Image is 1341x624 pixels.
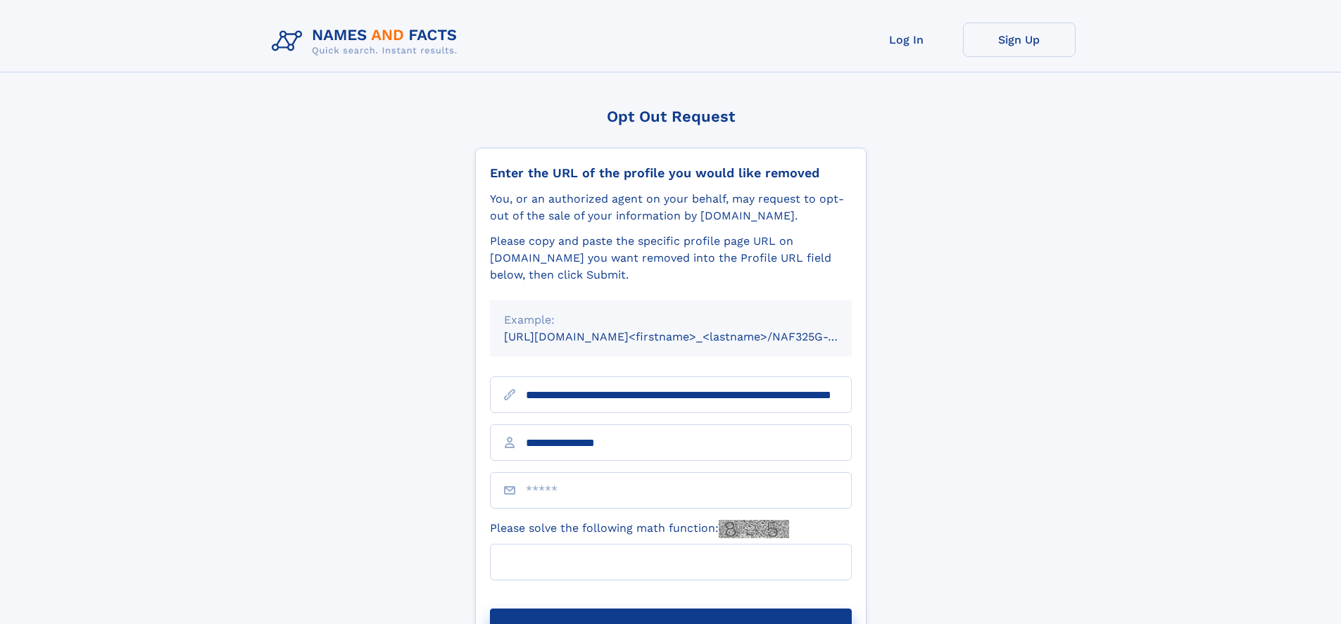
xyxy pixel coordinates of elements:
[266,23,469,61] img: Logo Names and Facts
[963,23,1076,57] a: Sign Up
[475,108,867,125] div: Opt Out Request
[490,165,852,181] div: Enter the URL of the profile you would like removed
[504,312,838,329] div: Example:
[490,233,852,284] div: Please copy and paste the specific profile page URL on [DOMAIN_NAME] you want removed into the Pr...
[490,191,852,224] div: You, or an authorized agent on your behalf, may request to opt-out of the sale of your informatio...
[850,23,963,57] a: Log In
[504,330,879,343] small: [URL][DOMAIN_NAME]<firstname>_<lastname>/NAF325G-xxxxxxxx
[490,520,789,538] label: Please solve the following math function:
